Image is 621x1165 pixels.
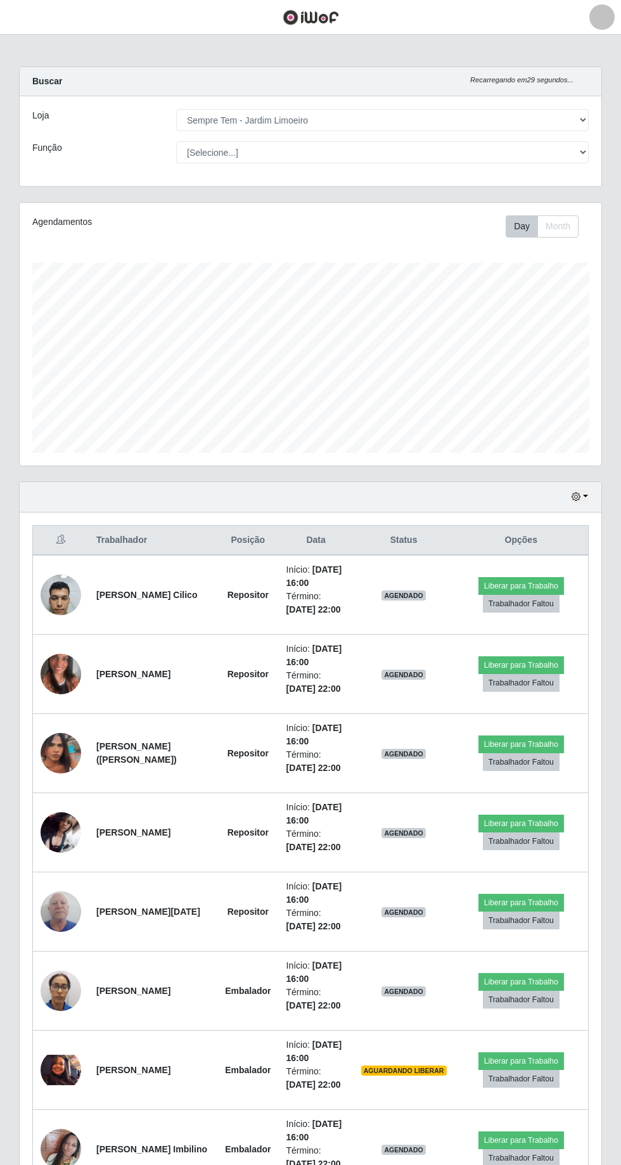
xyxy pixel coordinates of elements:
[286,907,346,933] li: Término:
[225,1144,271,1154] strong: Embalador
[381,907,426,917] span: AGENDADO
[217,526,278,556] th: Posição
[286,881,342,905] time: [DATE] 16:00
[286,880,346,907] li: Início:
[286,959,346,986] li: Início:
[483,832,560,850] button: Trabalhador Faltou
[227,907,269,917] strong: Repositor
[32,141,62,155] label: Função
[286,960,342,984] time: [DATE] 16:00
[96,590,197,600] strong: [PERSON_NAME] Cilico
[32,215,253,229] div: Agendamentos
[286,763,341,773] time: [DATE] 22:00
[361,1066,447,1076] span: AGUARDANDO LIBERAR
[286,802,342,825] time: [DATE] 16:00
[41,964,81,1017] img: 1744637826389.jpeg
[478,577,564,595] button: Liberar para Trabalho
[381,1145,426,1155] span: AGENDADO
[227,590,269,600] strong: Repositor
[96,1065,170,1075] strong: [PERSON_NAME]
[96,1144,207,1154] strong: [PERSON_NAME] Imbilino
[96,741,177,765] strong: [PERSON_NAME] ([PERSON_NAME])
[478,656,564,674] button: Liberar para Trabalho
[32,109,49,122] label: Loja
[470,76,573,84] i: Recarregando em 29 segundos...
[286,604,341,614] time: [DATE] 22:00
[537,215,579,238] button: Month
[227,827,269,837] strong: Repositor
[478,1052,564,1070] button: Liberar para Trabalho
[286,564,342,588] time: [DATE] 16:00
[227,669,269,679] strong: Repositor
[381,590,426,601] span: AGENDADO
[96,907,200,917] strong: [PERSON_NAME][DATE]
[286,642,346,669] li: Início:
[286,1038,346,1065] li: Início:
[225,986,271,996] strong: Embalador
[286,684,341,694] time: [DATE] 22:00
[286,986,346,1012] li: Término:
[381,986,426,996] span: AGENDADO
[478,894,564,912] button: Liberar para Trabalho
[227,748,269,758] strong: Repositor
[483,912,560,929] button: Trabalhador Faltou
[478,735,564,753] button: Liberar para Trabalho
[478,1131,564,1149] button: Liberar para Trabalho
[286,669,346,696] li: Término:
[286,748,346,775] li: Término:
[506,215,579,238] div: First group
[483,1070,560,1088] button: Trabalhador Faltou
[286,1117,346,1144] li: Início:
[286,1065,346,1092] li: Término:
[96,669,170,679] strong: [PERSON_NAME]
[286,723,342,746] time: [DATE] 16:00
[89,526,217,556] th: Trabalhador
[478,815,564,832] button: Liberar para Trabalho
[283,10,339,25] img: CoreUI Logo
[506,215,538,238] button: Day
[454,526,589,556] th: Opções
[286,801,346,827] li: Início:
[41,884,81,938] img: 1757971105786.jpeg
[506,215,589,238] div: Toolbar with button groups
[286,1000,341,1010] time: [DATE] 22:00
[354,526,454,556] th: Status
[286,921,341,931] time: [DATE] 22:00
[286,563,346,590] li: Início:
[41,568,81,621] img: 1743028909747.jpeg
[41,812,81,853] img: 1757352039197.jpeg
[96,827,170,837] strong: [PERSON_NAME]
[32,76,62,86] strong: Buscar
[483,753,560,771] button: Trabalhador Faltou
[483,595,560,613] button: Trabalhador Faltou
[41,1055,81,1085] img: 1756663906828.jpeg
[381,828,426,838] span: AGENDADO
[96,986,170,996] strong: [PERSON_NAME]
[41,638,81,710] img: 1754417240472.jpeg
[478,973,564,991] button: Liberar para Trabalho
[286,1040,342,1063] time: [DATE] 16:00
[286,590,346,616] li: Término:
[381,749,426,759] span: AGENDADO
[286,842,341,852] time: [DATE] 22:00
[483,991,560,1009] button: Trabalhador Faltou
[41,720,81,787] img: 1755969179481.jpeg
[286,644,342,667] time: [DATE] 16:00
[286,1119,342,1142] time: [DATE] 16:00
[286,722,346,748] li: Início:
[286,827,346,854] li: Término:
[279,526,354,556] th: Data
[225,1065,271,1075] strong: Embalador
[483,674,560,692] button: Trabalhador Faltou
[286,1079,341,1090] time: [DATE] 22:00
[381,670,426,680] span: AGENDADO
